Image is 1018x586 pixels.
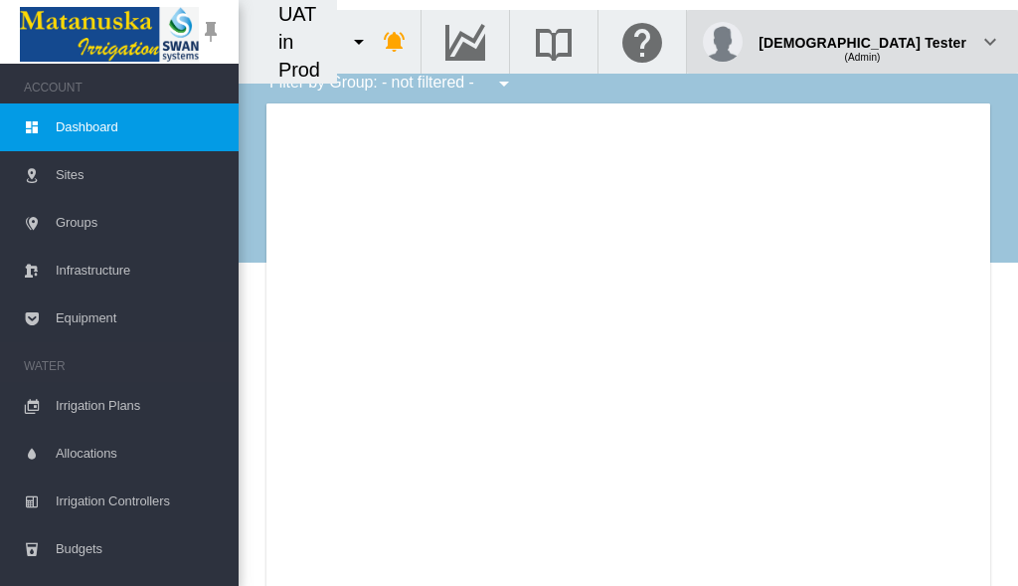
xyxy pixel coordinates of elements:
[383,30,407,54] md-icon: icon-bell-ring
[199,20,223,44] md-icon: icon-pin
[56,103,223,151] span: Dashboard
[339,22,379,62] button: icon-menu-down
[254,64,530,103] div: Filter by Group: - not filtered -
[687,10,1018,74] button: [DEMOGRAPHIC_DATA] Tester (Admin) icon-chevron-down
[56,294,223,342] span: Equipment
[492,72,516,96] md-icon: icon-menu-down
[20,7,199,62] img: Matanuska_LOGO.png
[484,64,524,103] button: icon-menu-down
[56,430,223,478] span: Allocations
[24,350,223,382] span: WATER
[24,72,223,103] span: ACCOUNT
[441,30,489,54] md-icon: Go to the Data Hub
[56,247,223,294] span: Infrastructure
[703,22,743,62] img: profile.jpg
[618,30,666,54] md-icon: Click here for help
[347,30,371,54] md-icon: icon-menu-down
[56,151,223,199] span: Sites
[375,22,415,62] button: icon-bell-ring
[530,30,578,54] md-icon: Search the knowledge base
[845,52,881,63] span: (Admin)
[56,525,223,573] span: Budgets
[56,382,223,430] span: Irrigation Plans
[759,25,966,45] div: [DEMOGRAPHIC_DATA] Tester
[978,30,1002,54] md-icon: icon-chevron-down
[56,199,223,247] span: Groups
[56,478,223,525] span: Irrigation Controllers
